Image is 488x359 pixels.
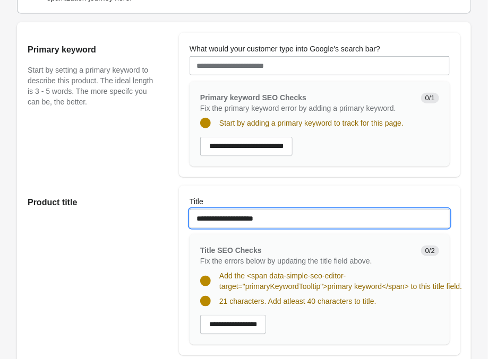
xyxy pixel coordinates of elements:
[200,93,306,102] span: Primary keyword SEO Checks
[28,65,158,107] p: Start by setting a primary keyword to describe this product. The ideal length is 3 - 5 words. The...
[219,119,404,127] span: Start by adding a primary keyword to track for this page.
[28,43,158,56] h2: Primary keyword
[421,246,439,256] span: 0/2
[190,43,380,54] label: What would your customer type into Google's search bar?
[200,246,262,255] span: Title SEO Checks
[219,297,376,305] span: 21 characters. Add atleast 40 characters to title.
[8,8,250,324] body: Rich Text Area. Press ALT-0 for help.
[200,103,413,113] p: Fix the primary keyword error by adding a primary keyword.
[200,256,413,266] p: Fix the errors below by updating the title field above.
[421,93,439,103] span: 0/1
[28,196,158,209] h2: Product title
[190,196,203,207] label: Title
[219,272,462,291] span: Add the <span data-simple-seo-editor-target="primaryKeywordTooltip">primary keyword</span> to thi...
